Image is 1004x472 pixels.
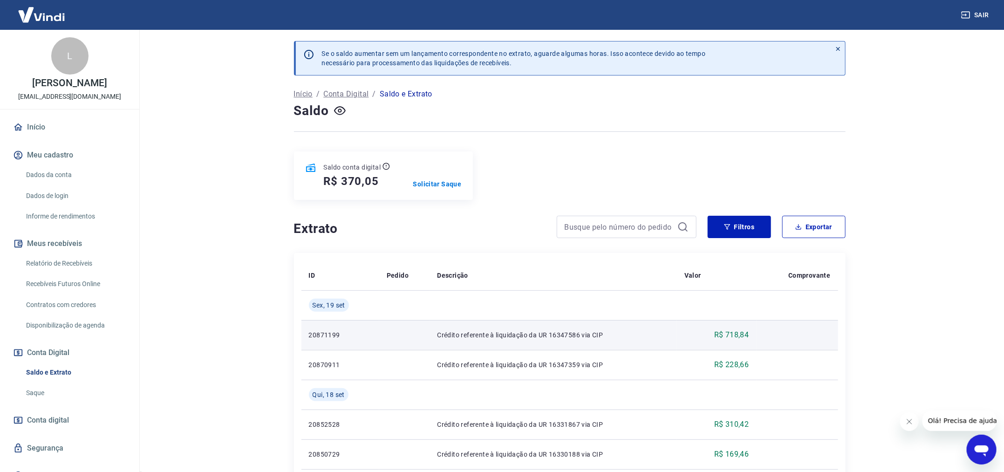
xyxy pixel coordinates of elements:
[22,316,128,335] a: Disponibilização de agenda
[437,360,669,369] p: Crédito referente à liquidação da UR 16347359 via CIP
[6,7,78,14] span: Olá! Precisa de ajuda?
[324,174,379,189] h5: R$ 370,05
[387,271,409,280] p: Pedido
[959,7,993,24] button: Sair
[565,220,674,234] input: Busque pelo número do pedido
[109,55,150,61] div: Palavras-chave
[22,254,128,273] a: Relatório de Recebíveis
[22,383,128,403] a: Saque
[15,15,22,22] img: logo_orange.svg
[437,420,669,429] p: Crédito referente à liquidação da UR 16331867 via CIP
[98,54,106,62] img: tab_keywords_by_traffic_grey.svg
[708,216,771,238] button: Filtros
[413,179,462,189] a: Solicitar Saque
[22,186,128,205] a: Dados de login
[22,295,128,315] a: Contratos com credores
[27,414,69,427] span: Conta digital
[22,274,128,294] a: Recebíveis Futuros Online
[788,271,830,280] p: Comprovante
[714,359,749,370] p: R$ 228,66
[51,37,89,75] div: L
[324,163,381,172] p: Saldo conta digital
[316,89,320,100] p: /
[24,24,133,32] div: [PERSON_NAME]: [DOMAIN_NAME]
[309,360,372,369] p: 20870911
[11,410,128,431] a: Conta digital
[437,330,669,340] p: Crédito referente à liquidação da UR 16347586 via CIP
[26,15,46,22] div: v 4.0.25
[294,102,329,120] h4: Saldo
[22,165,128,185] a: Dados da conta
[714,419,749,430] p: R$ 310,42
[437,450,669,459] p: Crédito referente à liquidação da UR 16330188 via CIP
[309,330,372,340] p: 20871199
[15,24,22,32] img: website_grey.svg
[313,390,345,399] span: Qui, 18 set
[11,342,128,363] button: Conta Digital
[380,89,432,100] p: Saldo e Extrato
[782,216,846,238] button: Exportar
[49,55,71,61] div: Domínio
[11,438,128,458] a: Segurança
[967,435,997,465] iframe: Botão para abrir a janela de mensagens
[437,271,468,280] p: Descrição
[11,117,128,137] a: Início
[39,54,46,62] img: tab_domain_overview_orange.svg
[922,410,997,431] iframe: Mensagem da empresa
[323,89,369,100] a: Conta Digital
[32,78,107,88] p: [PERSON_NAME]
[714,449,749,460] p: R$ 169,46
[900,412,919,431] iframe: Fechar mensagem
[11,145,128,165] button: Meu cadastro
[18,92,121,102] p: [EMAIL_ADDRESS][DOMAIN_NAME]
[11,233,128,254] button: Meus recebíveis
[22,207,128,226] a: Informe de rendimentos
[373,89,376,100] p: /
[22,363,128,382] a: Saldo e Extrato
[309,450,372,459] p: 20850729
[322,49,706,68] p: Se o saldo aumentar sem um lançamento correspondente no extrato, aguarde algumas horas. Isso acon...
[294,89,313,100] a: Início
[714,329,749,341] p: R$ 718,84
[11,0,72,29] img: Vindi
[294,219,546,238] h4: Extrato
[684,271,701,280] p: Valor
[309,271,315,280] p: ID
[313,301,345,310] span: Sex, 19 set
[309,420,372,429] p: 20852528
